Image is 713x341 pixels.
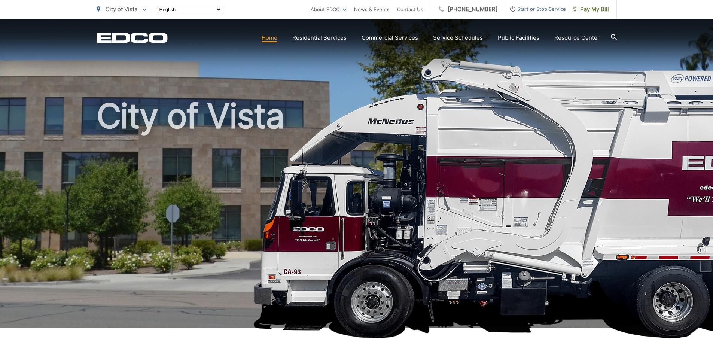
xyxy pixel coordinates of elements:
a: Resource Center [554,33,600,42]
span: Pay My Bill [573,5,609,14]
a: Service Schedules [433,33,483,42]
span: City of Vista [106,6,137,13]
a: Public Facilities [498,33,539,42]
a: EDCD logo. Return to the homepage. [97,33,168,43]
h1: City of Vista [97,97,617,334]
a: Commercial Services [362,33,418,42]
a: About EDCO [311,5,347,14]
a: Contact Us [397,5,423,14]
a: Residential Services [292,33,347,42]
a: News & Events [354,5,390,14]
select: Select a language [158,6,222,13]
a: Home [262,33,277,42]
